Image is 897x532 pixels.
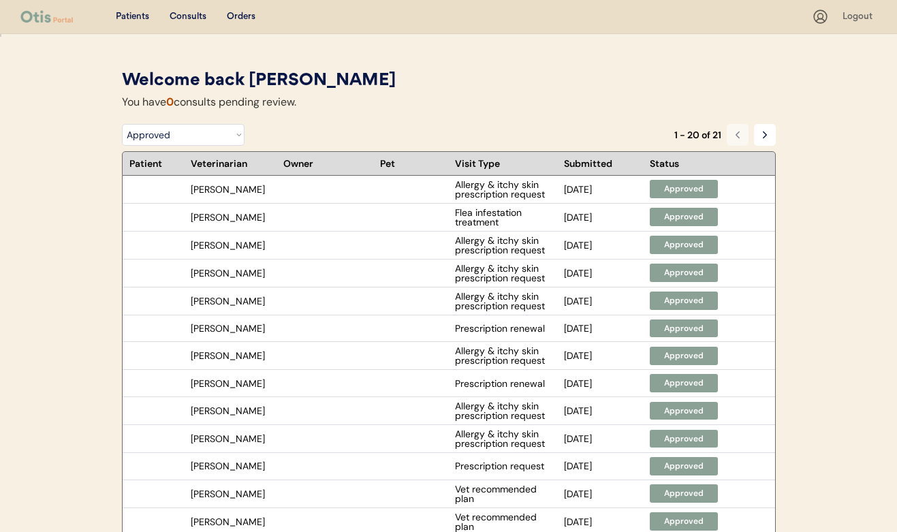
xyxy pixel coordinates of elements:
div: [PERSON_NAME] [191,517,277,527]
div: [PERSON_NAME] [191,296,277,306]
div: Allergy & itchy skin prescription request [455,180,557,199]
div: Approved [657,377,711,389]
div: [PERSON_NAME] [191,379,277,388]
div: Approved [657,516,711,527]
div: [DATE] [564,268,643,278]
div: [DATE] [564,296,643,306]
div: [DATE] [564,379,643,388]
div: Patients [116,10,149,24]
div: [PERSON_NAME] [191,213,277,222]
div: 1 - 20 of 21 [674,130,721,140]
div: Approved [657,211,711,223]
div: Approved [657,488,711,499]
div: Approved [657,267,711,279]
div: [DATE] [564,517,643,527]
div: Flea infestation treatment [455,208,557,227]
div: Allergy & itchy skin prescription request [455,429,557,448]
div: Welcome back [PERSON_NAME] [122,68,776,94]
div: [DATE] [564,324,643,333]
div: Vet recommended plan [455,484,557,503]
div: Approved [657,350,711,362]
div: Orders [227,10,255,24]
div: [DATE] [564,240,643,250]
div: [PERSON_NAME] [191,268,277,278]
div: Allergy & itchy skin prescription request [455,401,557,420]
div: Status [650,159,718,168]
font: 0 [166,95,174,109]
div: Pet [380,159,448,168]
div: Approved [657,460,711,472]
div: Approved [657,183,711,195]
div: Approved [657,405,711,417]
div: [PERSON_NAME] [191,324,277,333]
div: [PERSON_NAME] [191,434,277,443]
div: You have consults pending review. [122,94,296,110]
div: [DATE] [564,213,643,222]
div: [DATE] [564,406,643,416]
div: [PERSON_NAME] [191,240,277,250]
div: Owner [283,159,373,168]
div: Prescription renewal [455,379,557,388]
div: Vet recommended plan [455,512,557,531]
div: Allergy & itchy skin prescription request [455,264,557,283]
div: Approved [657,295,711,307]
div: Allergy & itchy skin prescription request [455,236,557,255]
div: [PERSON_NAME] [191,489,277,499]
div: [PERSON_NAME] [191,351,277,360]
div: [DATE] [564,185,643,194]
div: [PERSON_NAME] [191,461,277,471]
div: Logout [843,10,877,24]
div: [DATE] [564,461,643,471]
div: [DATE] [564,489,643,499]
div: [DATE] [564,434,643,443]
div: Patient [129,159,184,168]
div: [PERSON_NAME] [191,185,277,194]
div: Approved [657,433,711,445]
div: Approved [657,239,711,251]
div: Prescription renewal [455,324,557,333]
div: Allergy & itchy skin prescription request [455,346,557,365]
div: Consults [170,10,206,24]
div: Allergy & itchy skin prescription request [455,292,557,311]
div: [PERSON_NAME] [191,406,277,416]
div: Visit Type [455,159,557,168]
div: Approved [657,323,711,334]
div: Submitted [564,159,643,168]
div: [DATE] [564,351,643,360]
div: Veterinarian [191,159,277,168]
div: Prescription request [455,461,557,471]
